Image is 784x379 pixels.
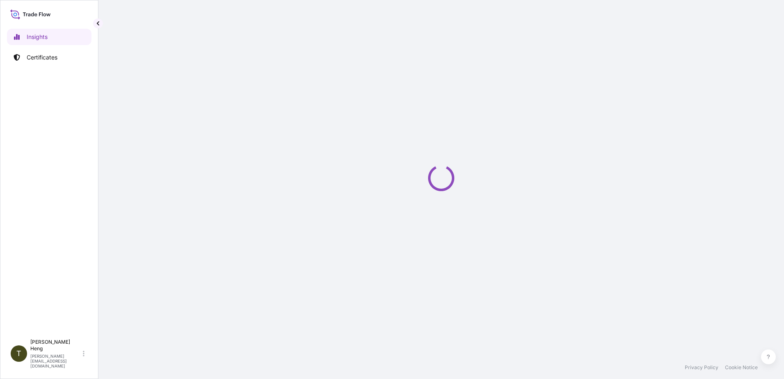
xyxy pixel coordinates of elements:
[27,33,48,41] p: Insights
[725,364,758,371] a: Cookie Notice
[30,354,81,368] p: [PERSON_NAME][EMAIL_ADDRESS][DOMAIN_NAME]
[27,53,57,62] p: Certificates
[685,364,718,371] a: Privacy Policy
[16,349,21,358] span: T
[7,29,91,45] a: Insights
[30,339,81,352] p: [PERSON_NAME] Heng
[7,49,91,66] a: Certificates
